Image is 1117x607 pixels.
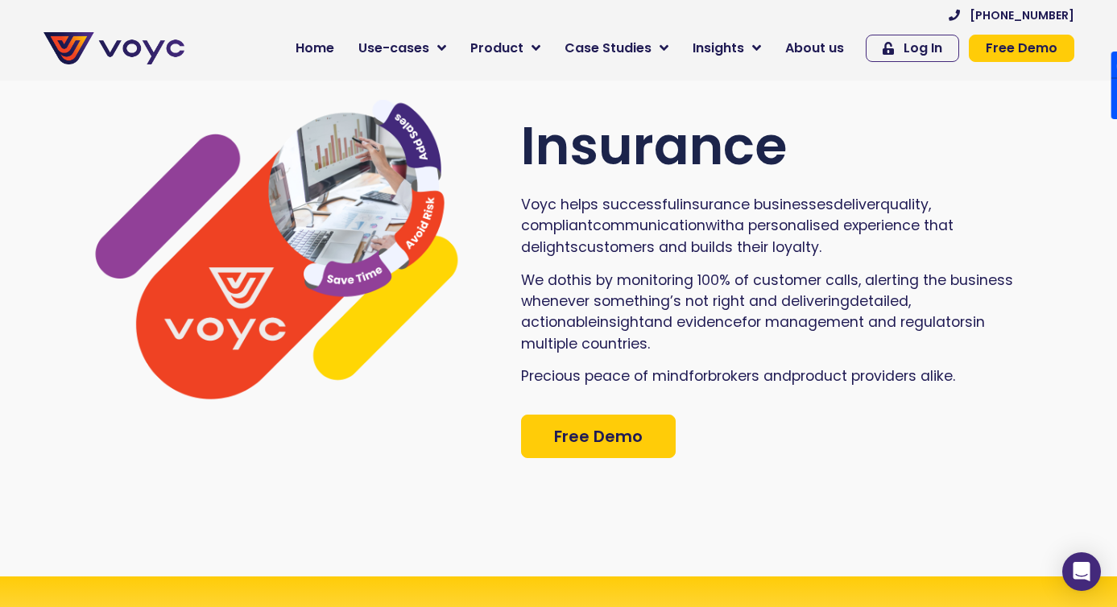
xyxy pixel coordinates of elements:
[521,312,985,353] span: in multiple countries.
[866,35,959,62] a: Log In
[521,195,931,235] span: , compliant
[880,195,929,214] span: quality
[529,366,689,386] span: recious peace of mind
[949,10,1074,21] a: [PHONE_NUMBER]
[834,195,880,214] span: deliver
[521,195,680,214] span: Voyc helps successful
[521,270,1013,311] span: s, alerting the business whenever something’s not right and deliv
[43,32,184,64] img: voyc-full-logo
[346,32,458,64] a: Use-cases
[785,39,844,58] span: About us
[969,35,1074,62] a: Free Demo
[283,32,346,64] a: Home
[908,366,955,386] span: s alike.
[521,415,676,458] a: Free Demo
[521,270,566,290] span: We do
[792,366,908,386] span: product provider
[773,32,856,64] a: About us
[521,291,911,332] span: detailed, actionable
[470,39,523,58] span: Product
[708,366,792,386] span: brokers and
[566,270,834,290] span: this by monitoring 100% of customer c
[296,39,334,58] span: Home
[834,270,850,290] span: all
[681,32,773,64] a: Insights
[705,216,734,235] span: with
[693,39,744,58] span: Insights
[521,366,529,386] span: P
[689,366,708,386] span: for
[458,32,552,64] a: Product
[814,291,850,311] span: ering
[680,195,817,214] span: insurance business
[554,428,643,444] span: Free Demo
[521,115,1035,178] h2: Insurance
[734,216,920,235] span: a personalised experience
[358,39,429,58] span: Use-cases
[647,237,819,257] span: s and builds their loyalty
[644,312,742,332] span: and evidence
[552,32,681,64] a: Case Studies
[565,39,652,58] span: Case Studies
[597,312,644,332] span: insight
[904,42,942,55] span: Log In
[1062,552,1101,591] div: Open Intercom Messenger
[578,237,647,257] span: customer
[970,10,1074,21] span: [PHONE_NUMBER]
[817,195,834,214] span: es
[819,237,821,257] span: .
[742,312,965,332] span: for management and regulator
[965,312,973,332] span: s
[521,216,954,256] span: that delights
[986,42,1057,55] span: Free Demo
[593,216,705,235] span: communication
